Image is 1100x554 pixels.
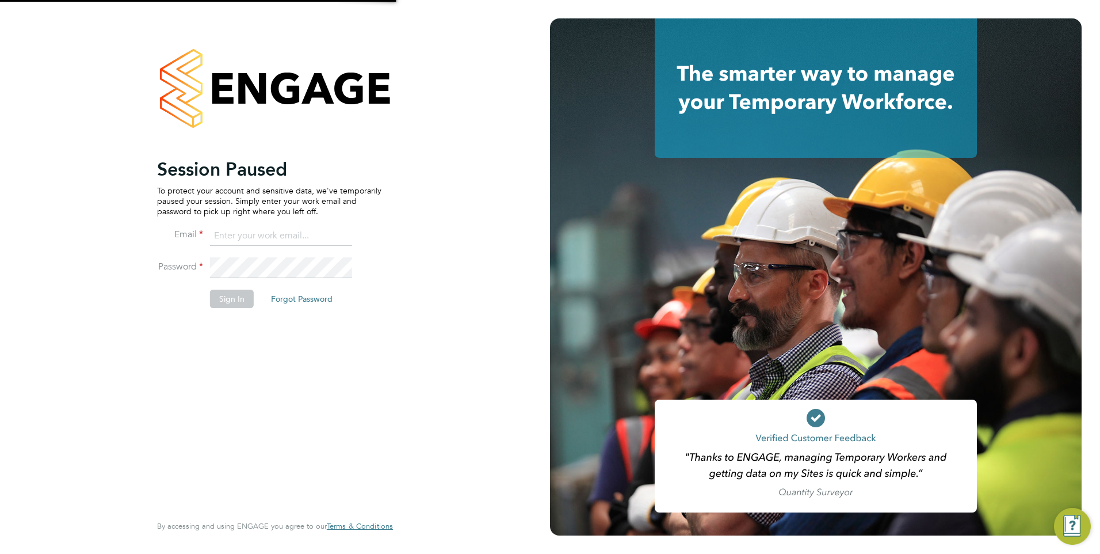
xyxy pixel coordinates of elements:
span: By accessing and using ENGAGE you agree to our [157,521,393,531]
button: Forgot Password [262,290,342,308]
h2: Session Paused [157,158,381,181]
input: Enter your work email... [210,226,352,246]
label: Password [157,261,203,273]
button: Sign In [210,290,254,308]
p: To protect your account and sensitive data, we've temporarily paused your session. Simply enter y... [157,185,381,217]
button: Engage Resource Center [1054,508,1091,545]
a: Terms & Conditions [327,522,393,531]
label: Email [157,229,203,241]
